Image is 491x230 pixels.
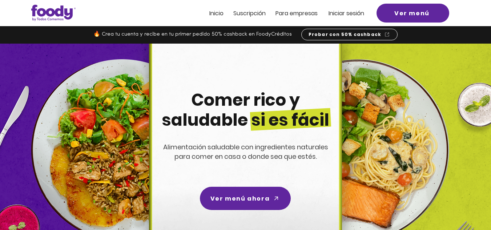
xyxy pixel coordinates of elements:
[163,142,328,161] span: Alimentación saludable con ingredientes naturales para comer en casa o donde sea que estés.
[210,194,270,203] span: Ver menú ahora
[275,9,282,17] span: Pa
[329,10,364,16] a: Iniciar sesión
[309,31,382,38] span: Probar con 50% cashback
[329,9,364,17] span: Iniciar sesión
[200,187,291,210] a: Ver menú ahora
[31,5,76,21] img: Logo_Foody V2.0.0 (3).png
[301,29,398,40] a: Probar con 50% cashback
[275,10,318,16] a: Para empresas
[394,9,430,18] span: Ver menú
[209,9,224,17] span: Inicio
[377,4,449,23] a: Ver menú
[233,9,266,17] span: Suscripción
[233,10,266,16] a: Suscripción
[449,188,484,223] iframe: Messagebird Livechat Widget
[282,9,318,17] span: ra empresas
[162,88,329,132] span: Comer rico y saludable si es fácil
[93,32,292,37] span: 🔥 Crea tu cuenta y recibe en tu primer pedido 50% cashback en FoodyCréditos
[209,10,224,16] a: Inicio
